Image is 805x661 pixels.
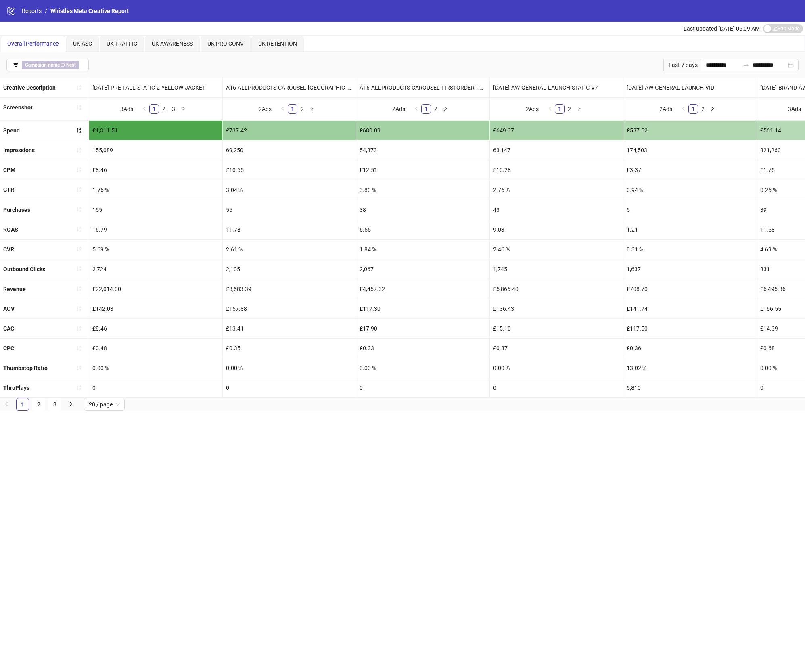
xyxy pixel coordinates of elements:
div: 11.78 [223,220,356,239]
div: £1,311.51 [89,121,222,140]
span: sort-ascending [76,207,82,212]
div: £0.37 [490,339,623,358]
div: £737.42 [223,121,356,140]
a: 2 [565,105,574,113]
button: Campaign name ∋ Nest [6,59,89,71]
div: 0.00 % [89,358,222,378]
div: 9.03 [490,220,623,239]
div: £22,014.00 [89,279,222,299]
div: £587.52 [623,121,757,140]
div: £10.65 [223,160,356,180]
b: ThruPlays [3,385,29,391]
span: left [142,106,147,111]
span: left [548,106,552,111]
div: Page Size [84,398,125,411]
div: 174,503 [623,140,757,160]
div: [DATE]-PRE-FALL-STATIC-2-YELLOW-JACKET [89,78,222,97]
li: Previous Page [278,104,288,114]
li: 2 [565,104,574,114]
span: sort-ascending [76,365,82,371]
div: £0.33 [356,339,489,358]
span: 2 Ads [526,106,539,112]
li: 2 [32,398,45,411]
button: left [278,104,288,114]
div: 0.00 % [490,358,623,378]
a: 1 [689,105,698,113]
div: 55 [223,200,356,220]
div: £141.74 [623,299,757,318]
div: 0.94 % [623,180,757,199]
span: UK PRO CONV [207,40,244,47]
span: swap-right [743,62,749,68]
li: 3 [48,398,61,411]
span: 2 Ads [259,106,272,112]
li: Previous Page [140,104,149,114]
span: sort-ascending [76,326,82,331]
div: £3.37 [623,160,757,180]
span: sort-descending [76,128,82,133]
div: Last 7 days [663,59,701,71]
a: 2 [33,398,45,410]
div: 1.76 % [89,180,222,199]
div: 3.80 % [356,180,489,199]
b: CPM [3,167,15,173]
span: left [280,106,285,111]
span: filter [13,62,19,68]
button: right [178,104,188,114]
button: right [441,104,450,114]
a: 2 [159,105,168,113]
b: CPC [3,345,14,351]
span: Whistles Meta Creative Report [50,8,129,14]
a: 3 [169,105,178,113]
li: Next Page [65,398,77,411]
a: 1 [288,105,297,113]
div: [DATE]-AW-GENERAL-LAUNCH-VID [623,78,757,97]
span: UK RETENTION [258,40,297,47]
div: £4,457.32 [356,279,489,299]
a: Reports [20,6,43,15]
b: Nest [66,62,76,68]
span: right [710,106,715,111]
div: A16-ALLPRODUCTS-CAROUSEL-FIRSTORDER-FRAME2 [356,78,489,97]
button: right [307,104,317,114]
li: 1 [688,104,698,114]
div: £17.90 [356,319,489,338]
li: 3 [169,104,178,114]
div: 0.00 % [356,358,489,378]
div: £0.48 [89,339,222,358]
div: £5,866.40 [490,279,623,299]
b: ROAS [3,226,18,233]
div: A16-ALLPRODUCTS-CAROUSEL-[GEOGRAPHIC_DATA] [223,78,356,97]
li: Next Page [708,104,717,114]
button: right [708,104,717,114]
a: 2 [698,105,707,113]
span: 2 Ads [392,106,405,112]
div: 0 [356,378,489,397]
div: 1.21 [623,220,757,239]
li: / [45,6,47,15]
span: 20 / page [89,398,120,410]
span: right [309,106,314,111]
a: 2 [431,105,440,113]
span: sort-ascending [76,226,82,232]
button: left [545,104,555,114]
a: 1 [17,398,29,410]
div: £157.88 [223,299,356,318]
div: 54,373 [356,140,489,160]
div: 0 [490,378,623,397]
span: UK ASC [73,40,92,47]
div: 6.55 [356,220,489,239]
li: 1 [16,398,29,411]
div: 0.31 % [623,240,757,259]
b: Impressions [3,147,35,153]
span: sort-ascending [76,187,82,192]
div: £8,683.39 [223,279,356,299]
span: ∋ [22,61,79,69]
div: 1,745 [490,259,623,279]
li: 2 [297,104,307,114]
span: sort-ascending [76,345,82,351]
b: Revenue [3,286,26,292]
div: £0.35 [223,339,356,358]
span: sort-ascending [76,306,82,312]
button: right [574,104,584,114]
